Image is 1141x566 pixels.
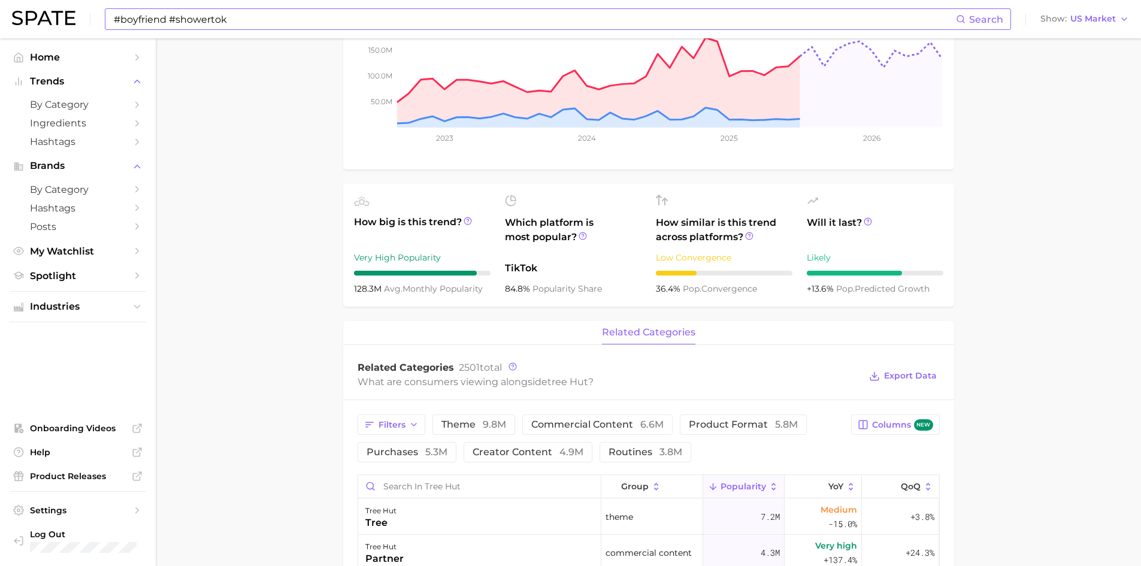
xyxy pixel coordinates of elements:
[358,374,861,390] div: What are consumers viewing alongside ?
[851,414,939,435] button: Columnsnew
[505,216,641,255] span: Which platform is most popular?
[30,301,126,312] span: Industries
[862,475,939,498] button: QoQ
[10,501,146,519] a: Settings
[785,475,862,498] button: YoY
[866,368,939,385] button: Export Data
[365,552,404,566] div: partner
[10,48,146,66] a: Home
[30,270,126,282] span: Spotlight
[30,202,126,214] span: Hashtags
[10,180,146,199] a: by Category
[425,446,447,458] span: 5.3m
[30,99,126,110] span: by Category
[872,419,933,431] span: Columns
[30,447,126,458] span: Help
[435,134,453,143] tspan: 2023
[577,134,595,143] tspan: 2024
[505,261,641,276] span: TikTok
[30,246,126,257] span: My Watchlist
[640,419,664,430] span: 6.6m
[483,419,506,430] span: 9.8m
[365,516,397,530] div: tree
[10,217,146,236] a: Posts
[656,271,792,276] div: 3 / 10
[10,95,146,114] a: by Category
[384,283,402,294] abbr: average
[914,419,933,431] span: new
[807,283,836,294] span: +13.6%
[621,482,649,491] span: group
[30,117,126,129] span: Ingredients
[10,419,146,437] a: Onboarding Videos
[10,267,146,285] a: Spotlight
[354,283,384,294] span: 128.3m
[354,250,491,265] div: Very High Popularity
[30,221,126,232] span: Posts
[656,283,683,294] span: 36.4%
[906,546,934,560] span: +24.3%
[30,471,126,482] span: Product Releases
[761,510,780,524] span: 7.2m
[505,283,532,294] span: 84.8%
[656,250,792,265] div: Low Convergence
[10,132,146,151] a: Hashtags
[30,529,157,540] span: Log Out
[30,184,126,195] span: by Category
[365,540,404,554] div: tree hut
[12,11,75,25] img: SPATE
[703,475,785,498] button: Popularity
[689,420,798,429] span: product format
[113,9,956,29] input: Search here for a brand, industry, or ingredient
[721,482,766,491] span: Popularity
[30,423,126,434] span: Onboarding Videos
[559,446,583,458] span: 4.9m
[606,510,633,524] span: theme
[532,283,602,294] span: popularity share
[807,271,943,276] div: 7 / 10
[10,199,146,217] a: Hashtags
[821,503,857,517] span: Medium
[358,499,939,535] button: tree huttreetheme7.2mMedium-15.0%+3.8%
[30,52,126,63] span: Home
[30,136,126,147] span: Hashtags
[602,327,695,338] span: related categories
[828,517,857,531] span: -15.0%
[836,283,855,294] abbr: popularity index
[683,283,757,294] span: convergence
[354,215,491,244] span: How big is this trend?
[10,443,146,461] a: Help
[30,505,126,516] span: Settings
[721,134,738,143] tspan: 2025
[910,510,934,524] span: +3.8%
[354,271,491,276] div: 9 / 10
[10,242,146,261] a: My Watchlist
[547,376,588,388] span: tree hut
[379,420,405,430] span: Filters
[10,298,146,316] button: Industries
[884,371,937,381] span: Export Data
[384,283,483,294] span: monthly popularity
[367,447,447,457] span: purchases
[901,482,921,491] span: QoQ
[10,467,146,485] a: Product Releases
[1040,16,1067,22] span: Show
[10,157,146,175] button: Brands
[836,283,930,294] span: predicted growth
[601,475,703,498] button: group
[358,475,601,498] input: Search in tree hut
[609,447,682,457] span: routines
[358,362,454,373] span: Related Categories
[365,504,397,518] div: tree hut
[473,447,583,457] span: creator content
[969,14,1003,25] span: Search
[775,419,798,430] span: 5.8m
[828,482,843,491] span: YoY
[10,525,146,556] a: Log out. Currently logged in with e-mail christine.kappner@mane.com.
[683,283,701,294] abbr: popularity index
[441,420,506,429] span: theme
[30,161,126,171] span: Brands
[659,446,682,458] span: 3.8m
[815,538,857,553] span: Very high
[656,216,792,244] span: How similar is this trend across platforms?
